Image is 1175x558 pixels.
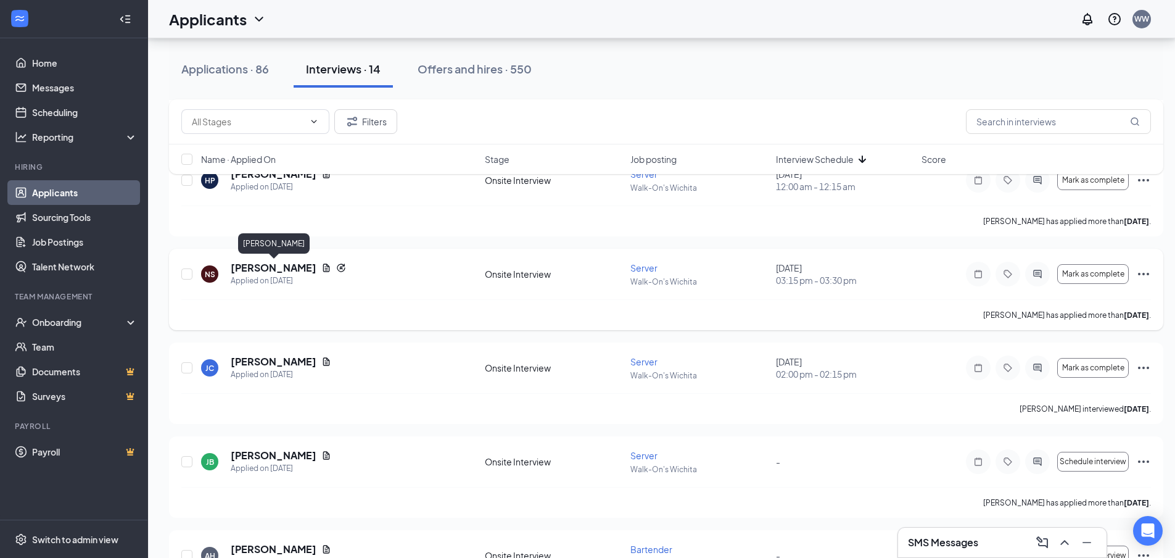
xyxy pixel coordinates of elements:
div: Onsite Interview [485,456,623,468]
svg: WorkstreamLogo [14,12,26,25]
span: Interview Schedule [776,153,854,165]
b: [DATE] [1124,404,1149,414]
a: Home [32,51,138,75]
p: [PERSON_NAME] has applied more than . [983,310,1151,320]
b: [DATE] [1124,498,1149,507]
a: DocumentsCrown [32,359,138,384]
button: Filter Filters [334,109,397,134]
span: 12:00 am - 12:15 am [776,180,914,193]
a: Team [32,335,138,359]
button: Schedule interview [1057,452,1129,472]
span: Name · Applied On [201,153,276,165]
h5: [PERSON_NAME] [231,355,316,369]
p: [PERSON_NAME] has applied more than . [983,498,1151,508]
svg: Collapse [119,13,131,25]
div: Onsite Interview [485,268,623,280]
svg: MagnifyingGlass [1130,117,1140,127]
span: Score [921,153,946,165]
a: PayrollCrown [32,439,138,464]
svg: Note [971,363,986,373]
svg: ChevronDown [309,117,319,127]
div: [DATE] [776,356,914,380]
p: Walk-On's Wichita [630,370,769,381]
div: JB [206,457,214,467]
button: ComposeMessage [1033,533,1052,552]
h5: [PERSON_NAME] [231,449,316,462]
a: Applicants [32,180,138,205]
div: Team Management [15,291,135,302]
svg: Filter [345,114,360,129]
p: Walk-On's Wichita [630,277,769,287]
div: Switch to admin view [32,533,118,546]
svg: Notifications [1080,12,1095,27]
input: All Stages [192,115,304,128]
div: Onboarding [32,316,127,328]
svg: Document [321,357,331,367]
h1: Applicants [169,9,247,30]
div: Applied on [DATE] [231,181,331,193]
span: Job posting [630,153,677,165]
svg: Ellipses [1136,454,1151,469]
div: Offers and hires · 550 [418,61,532,77]
span: - [776,456,780,467]
div: [PERSON_NAME] [238,233,310,254]
h5: [PERSON_NAME] [231,261,316,275]
p: Walk-On's Wichita [630,464,769,475]
div: [DATE] [776,262,914,286]
span: 03:15 pm - 03:30 pm [776,274,914,286]
div: Open Intercom Messenger [1133,516,1163,546]
div: Applications · 86 [181,61,269,77]
svg: Tag [1000,457,1015,467]
svg: Note [971,269,986,279]
svg: Document [321,263,331,273]
span: Server [630,262,658,273]
a: Scheduling [32,100,138,125]
div: Payroll [15,421,135,431]
span: Stage [485,153,509,165]
a: Job Postings [32,230,138,254]
svg: ActiveChat [1030,457,1045,467]
span: Server [630,450,658,461]
span: Mark as complete [1062,270,1124,278]
svg: Tag [1000,363,1015,373]
input: Search in interviews [966,109,1151,134]
svg: Minimize [1079,535,1094,550]
div: JC [205,363,214,373]
div: Onsite Interview [485,362,623,374]
div: Applied on [DATE] [231,369,331,381]
p: Walk-On's Wichita [630,183,769,193]
p: [PERSON_NAME] has applied more than . [983,216,1151,227]
svg: Ellipses [1136,267,1151,281]
svg: QuestionInfo [1107,12,1122,27]
a: Talent Network [32,254,138,279]
svg: ArrowDown [855,152,870,167]
div: Interviews · 14 [306,61,381,77]
button: Mark as complete [1057,264,1129,284]
b: [DATE] [1124,310,1149,320]
span: 02:00 pm - 02:15 pm [776,368,914,380]
div: Applied on [DATE] [231,462,331,475]
svg: Tag [1000,269,1015,279]
span: Mark as complete [1062,364,1124,372]
svg: ChevronDown [252,12,266,27]
h3: SMS Messages [908,536,978,549]
svg: Reapply [336,263,346,273]
span: Server [630,356,658,367]
div: NS [205,269,215,280]
button: Minimize [1077,533,1097,552]
svg: Document [321,544,331,554]
div: Reporting [32,131,138,143]
p: [PERSON_NAME] interviewed . [1020,404,1151,414]
svg: Ellipses [1136,360,1151,375]
svg: Analysis [15,131,27,143]
svg: ChevronUp [1057,535,1072,550]
svg: ActiveChat [1030,363,1045,373]
svg: UserCheck [15,316,27,328]
span: Schedule interview [1060,457,1126,466]
svg: Note [971,457,986,467]
div: Hiring [15,162,135,172]
svg: Settings [15,533,27,546]
svg: Document [321,451,331,460]
svg: ActiveChat [1030,269,1045,279]
a: SurveysCrown [32,384,138,409]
